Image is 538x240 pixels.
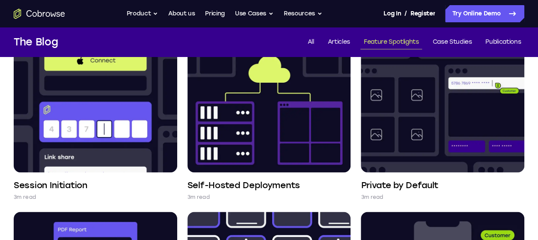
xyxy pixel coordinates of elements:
[404,9,407,19] span: /
[14,193,36,201] p: 3m read
[235,5,273,22] button: Use Cases
[187,179,300,191] h4: Self-Hosted Deployments
[361,48,524,201] a: Private by Default 3m read
[14,48,177,201] a: Session Initiation 3m read
[429,35,475,49] a: Case Studies
[187,193,210,201] p: 3m read
[14,9,65,19] a: Go to the home page
[205,5,225,22] a: Pricing
[127,5,158,22] button: Product
[383,5,401,22] a: Log In
[445,5,524,22] a: Try Online Demo
[187,48,351,201] a: Self-Hosted Deployments 3m read
[324,35,353,49] a: Articles
[284,5,322,22] button: Resources
[361,193,383,201] p: 3m read
[361,179,438,191] h4: Private by Default
[168,5,195,22] a: About us
[482,35,524,49] a: Publications
[187,48,351,172] img: Self-Hosted Deployments
[14,34,58,50] h1: The Blog
[304,35,318,49] a: All
[360,35,422,49] a: Feature Spotlights
[14,179,87,191] h4: Session Initiation
[14,48,177,172] img: Session Initiation
[410,5,435,22] a: Register
[361,48,524,172] img: Private by Default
